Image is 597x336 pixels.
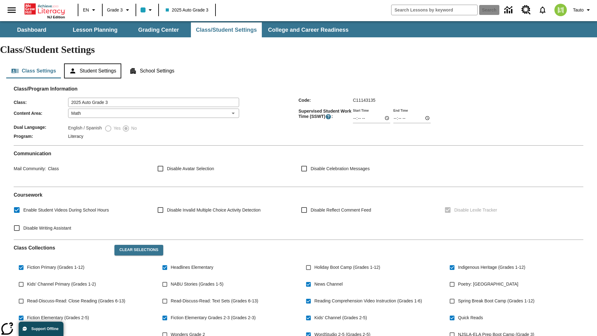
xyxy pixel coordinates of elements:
span: NJ Edition [47,15,65,19]
h2: Class Collections [14,245,109,251]
span: Kids' Channel (Grades 2-5) [314,315,367,321]
a: Data Center [501,2,518,19]
span: Read-Discuss-Read: Text Sets (Grades 6-13) [171,298,258,304]
span: Fiction Primary (Grades 1-12) [27,264,84,271]
button: Class Settings [6,63,61,78]
span: Supervised Student Work Time (SSWT) : [298,109,353,120]
span: Disable Invalid Multiple Choice Activity Detection [167,207,261,213]
span: Indigenous Heritage (Grades 1-12) [458,264,525,271]
button: Class/Student Settings [191,22,262,37]
div: Class/Student Settings [6,63,591,78]
span: Mail Community : [14,166,46,171]
h2: Class/Program Information [14,86,583,92]
div: Home [25,2,65,19]
button: Class color is light blue. Change class color [138,4,156,16]
span: 2025 Auto Grade 3 [166,7,209,13]
h2: Communication [14,151,583,156]
button: College and Career Readiness [263,22,354,37]
span: C11143135 [353,98,375,103]
span: No [130,125,137,132]
span: Disable Reflect Comment Feed [311,207,371,213]
span: Disable Lexile Tracker [454,207,497,213]
a: Home [25,3,65,15]
button: Support Offline [19,322,63,336]
span: Reading Comprehension Video Instruction (Grades 1-6) [314,298,422,304]
span: Support Offline [31,327,58,331]
span: Fiction Elementary (Grades 2-5) [27,315,89,321]
span: Headlines Elementary [171,264,213,271]
div: Math [68,109,239,118]
span: NABU Stories (Grades 1-5) [171,281,224,287]
span: Code : [298,98,353,103]
button: Language: EN, Select a language [80,4,100,16]
span: Content Area : [14,111,68,116]
span: Class [46,166,59,171]
button: Open side menu [2,1,21,19]
label: Start Time [353,108,369,113]
span: Class : [14,100,68,105]
span: Yes [112,125,121,132]
span: Enable Student Videos During School Hours [23,207,109,213]
span: Grade 3 [107,7,123,13]
span: Disable Celebration Messages [311,166,370,172]
span: Dual Language : [14,125,68,130]
span: EN [83,7,89,13]
label: English / Spanish [68,125,102,132]
span: Holiday Boot Camp (Grades 1-12) [314,264,380,271]
label: End Time [393,108,408,113]
button: Select a new avatar [551,2,571,18]
button: Lesson Planning [64,22,126,37]
a: Notifications [535,2,551,18]
button: Grading Center [127,22,190,37]
button: Supervised Student Work Time is the timeframe when students can take LevelSet and when lessons ar... [325,114,331,120]
button: Dashboard [1,22,63,37]
span: Program : [14,134,68,139]
button: School Settings [124,63,179,78]
span: Literacy [68,134,83,139]
button: Student Settings [64,63,121,78]
input: search field [391,5,477,15]
span: Disable Writing Assistant [23,225,71,231]
span: Poetry: [GEOGRAPHIC_DATA] [458,281,518,287]
span: Disable Avatar Selection [167,166,214,172]
div: Class/Program Information [14,92,583,140]
h2: Course work [14,192,583,198]
span: Kids' Channel Primary (Grades 1-2) [27,281,96,287]
span: Tauto [573,7,584,13]
span: Spring Break Boot Camp (Grades 1-12) [458,298,535,304]
span: Quick Reads [458,315,483,321]
span: Read-Discuss-Read: Close Reading (Grades 6-13) [27,298,125,304]
a: Resource Center, Will open in new tab [518,2,535,18]
span: Fiction Elementary Grades 2-3 (Grades 2-3) [171,315,256,321]
div: Communication [14,151,583,182]
button: Clear Selections [114,245,163,255]
img: avatar image [554,4,567,16]
button: Grade: Grade 3, Select a grade [104,4,134,16]
span: News Channel [314,281,343,287]
input: Class [68,98,239,107]
button: Profile/Settings [571,4,595,16]
div: Coursework [14,192,583,235]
